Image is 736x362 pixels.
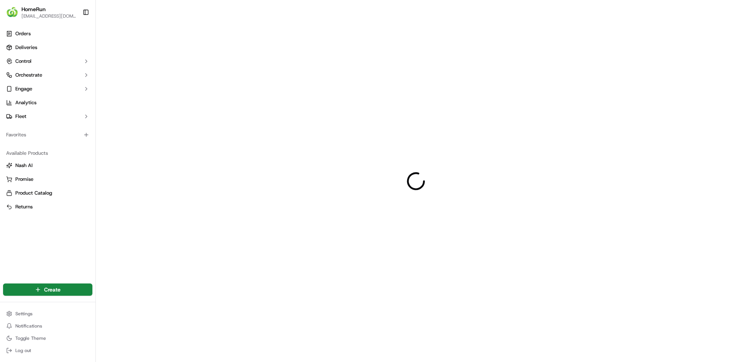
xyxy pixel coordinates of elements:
[3,3,79,21] button: HomeRunHomeRun[EMAIL_ADDRESS][DOMAIN_NAME]
[15,335,46,341] span: Toggle Theme
[15,176,33,183] span: Promise
[3,129,92,141] div: Favorites
[3,28,92,40] a: Orders
[3,83,92,95] button: Engage
[6,6,18,18] img: HomeRun
[15,58,31,65] span: Control
[15,323,42,329] span: Notifications
[15,72,42,79] span: Orchestrate
[15,162,33,169] span: Nash AI
[3,333,92,344] button: Toggle Theme
[15,113,26,120] span: Fleet
[15,347,31,354] span: Log out
[44,286,61,293] span: Create
[15,311,33,317] span: Settings
[15,203,33,210] span: Returns
[3,308,92,319] button: Settings
[3,283,92,296] button: Create
[3,201,92,213] button: Returns
[15,30,31,37] span: Orders
[15,44,37,51] span: Deliveries
[15,99,36,106] span: Analytics
[3,41,92,54] a: Deliveries
[6,190,89,197] a: Product Catalog
[3,187,92,199] button: Product Catalog
[15,190,52,197] span: Product Catalog
[3,55,92,67] button: Control
[21,5,46,13] button: HomeRun
[3,97,92,109] a: Analytics
[6,162,89,169] a: Nash AI
[3,110,92,123] button: Fleet
[3,173,92,185] button: Promise
[6,203,89,210] a: Returns
[3,159,92,172] button: Nash AI
[15,85,32,92] span: Engage
[3,147,92,159] div: Available Products
[6,176,89,183] a: Promise
[3,345,92,356] button: Log out
[3,69,92,81] button: Orchestrate
[21,13,76,19] button: [EMAIL_ADDRESS][DOMAIN_NAME]
[3,321,92,331] button: Notifications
